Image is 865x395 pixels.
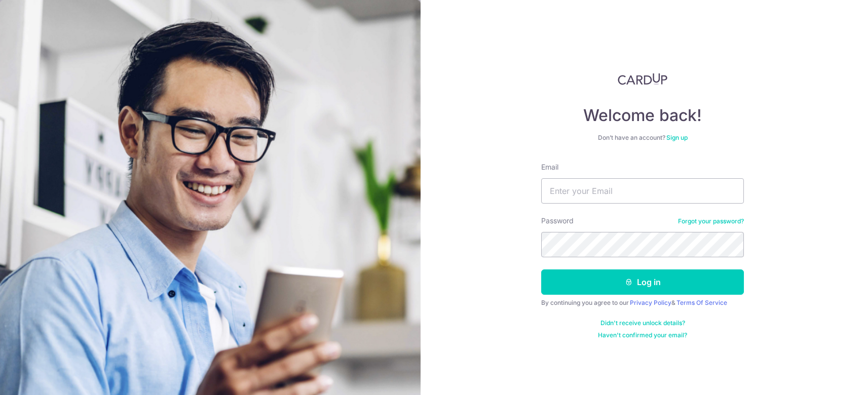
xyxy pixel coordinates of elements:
div: Don’t have an account? [541,134,744,142]
a: Privacy Policy [630,299,671,306]
label: Email [541,162,558,172]
a: Haven't confirmed your email? [598,331,687,339]
div: By continuing you agree to our & [541,299,744,307]
a: Terms Of Service [676,299,727,306]
h4: Welcome back! [541,105,744,126]
img: CardUp Logo [618,73,667,85]
input: Enter your Email [541,178,744,204]
button: Log in [541,269,744,295]
a: Sign up [666,134,688,141]
a: Didn't receive unlock details? [600,319,685,327]
label: Password [541,216,574,226]
a: Forgot your password? [678,217,744,225]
